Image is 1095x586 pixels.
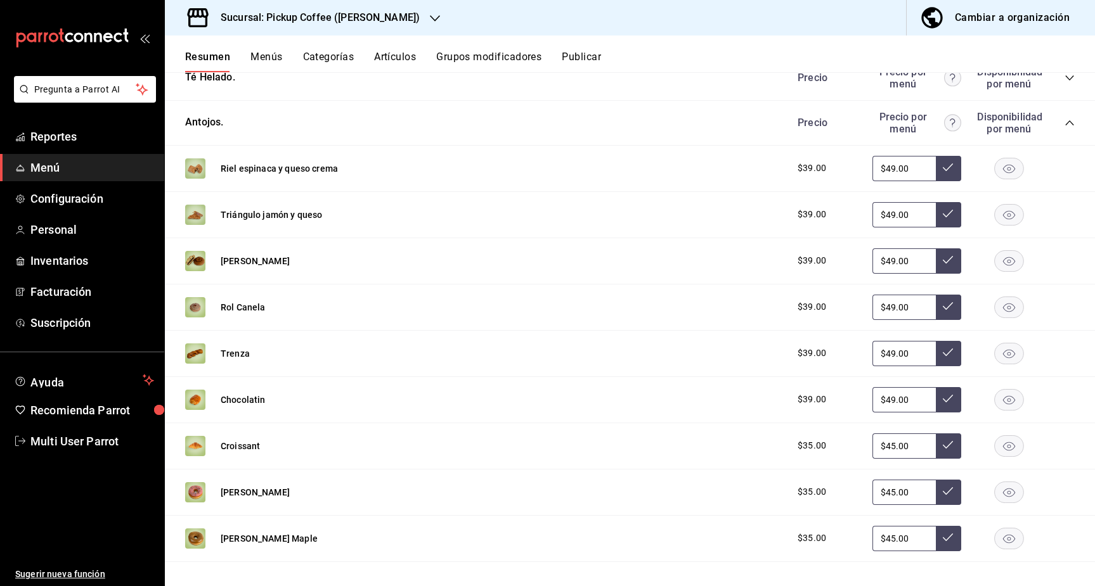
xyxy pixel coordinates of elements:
[798,393,826,406] span: $39.00
[221,532,318,545] button: [PERSON_NAME] Maple
[185,115,223,130] button: Antojos.
[798,347,826,360] span: $39.00
[798,439,826,452] span: $35.00
[30,433,154,450] span: Multi User Parrot
[30,402,154,419] span: Recomienda Parrot
[221,255,290,267] button: [PERSON_NAME]
[798,162,826,175] span: $39.00
[798,485,826,499] span: $35.00
[185,482,205,502] img: Preview
[221,208,322,221] button: Triángulo jamón y queso
[9,92,156,105] a: Pregunta a Parrot AI
[872,202,936,227] input: Sin ajuste
[30,283,154,300] span: Facturación
[872,526,936,551] input: Sin ajuste
[221,162,338,175] button: Riel espinaca y queso crema
[872,480,936,505] input: Sin ajuste
[139,33,150,43] button: open_drawer_menu
[798,208,826,221] span: $39.00
[562,51,601,72] button: Publicar
[872,341,936,366] input: Sin ajuste
[303,51,354,72] button: Categorías
[436,51,541,72] button: Grupos modificadores
[30,373,138,388] span: Ayuda
[30,314,154,331] span: Suscripción
[15,568,154,581] span: Sugerir nueva función
[872,433,936,459] input: Sin ajuste
[872,248,936,274] input: Sin ajuste
[185,390,205,410] img: Preview
[30,252,154,269] span: Inventarios
[14,76,156,103] button: Pregunta a Parrot AI
[785,117,866,129] div: Precio
[872,111,961,135] div: Precio por menú
[211,10,420,25] h3: Sucursal: Pickup Coffee ([PERSON_NAME])
[185,251,205,271] img: Preview
[185,343,205,364] img: Preview
[221,393,266,406] button: Chocolatin
[30,190,154,207] span: Configuración
[785,72,866,84] div: Precio
[872,156,936,181] input: Sin ajuste
[185,70,235,85] button: Té Helado.
[798,300,826,314] span: $39.00
[185,436,205,456] img: Preview
[374,51,416,72] button: Artículos
[185,51,230,72] button: Resumen
[1065,73,1075,83] button: collapse-category-row
[185,51,1095,72] div: navigation tabs
[221,440,260,452] button: Croissant
[798,254,826,267] span: $39.00
[955,9,1070,27] div: Cambiar a organización
[1065,118,1075,128] button: collapse-category-row
[185,297,205,317] img: Preview
[34,83,136,96] span: Pregunta a Parrot AI
[221,486,290,499] button: [PERSON_NAME]
[250,51,282,72] button: Menús
[185,158,205,179] img: Preview
[872,295,936,320] input: Sin ajuste
[798,532,826,545] span: $35.00
[185,528,205,549] img: Preview
[30,128,154,145] span: Reportes
[872,387,936,412] input: Sin ajuste
[221,301,266,314] button: Rol Canela
[221,347,250,360] button: Trenza
[185,205,205,225] img: Preview
[30,159,154,176] span: Menú
[30,221,154,238] span: Personal
[872,66,961,90] div: Precio por menú
[977,66,1040,90] div: Disponibilidad por menú
[977,111,1040,135] div: Disponibilidad por menú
